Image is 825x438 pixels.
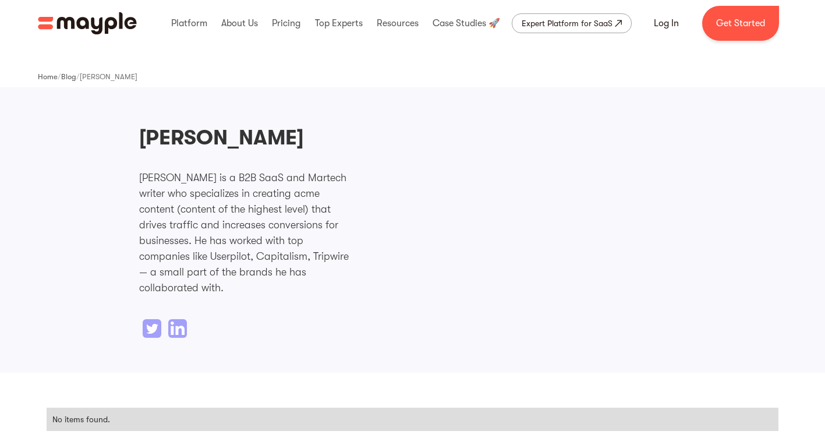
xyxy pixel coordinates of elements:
div: Resources [374,5,422,42]
div: Platform [168,5,210,42]
div: Expert Platform for SaaS [522,16,612,30]
div: / [76,71,80,83]
a: Blog [61,70,76,84]
div: / [58,71,61,83]
img: Mayple logo [38,12,137,34]
a: home [38,12,137,34]
a: Home [38,70,58,84]
div: No items found. [52,414,773,425]
div: Pricing [269,5,303,42]
a: Get Started [702,6,779,41]
a: Log In [640,9,693,37]
a: [PERSON_NAME] [80,70,137,84]
a: Expert Platform for SaaS [512,13,632,33]
p: [PERSON_NAME] is a B2B SaaS and Martech writer who specializes in creating acme content (content ... [139,170,349,296]
div: Top Experts [312,5,366,42]
h2: [PERSON_NAME] [139,122,304,154]
div: About Us [218,5,261,42]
